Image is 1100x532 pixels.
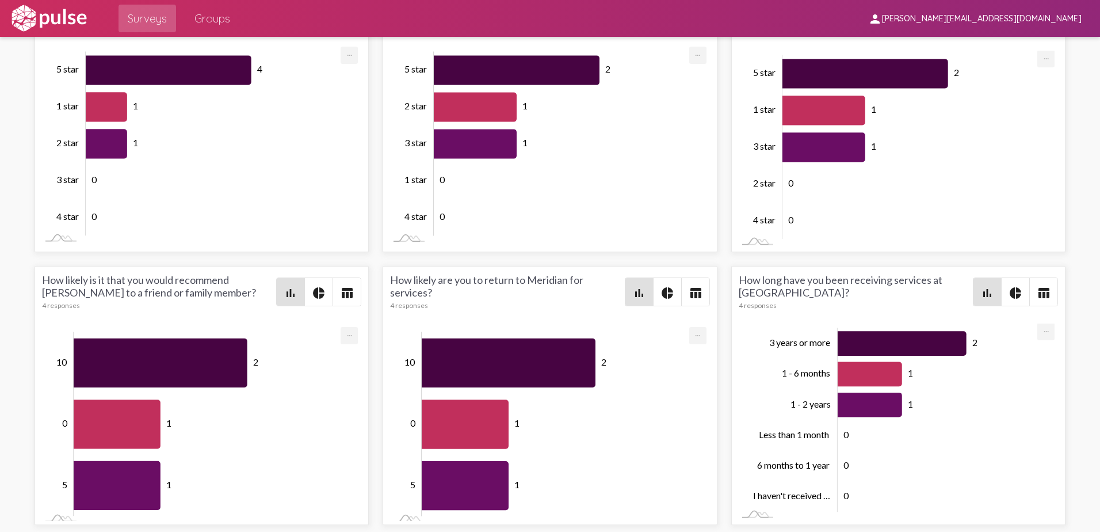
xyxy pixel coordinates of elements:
[790,398,831,409] tspan: 1 - 2 years
[56,100,79,111] tspan: 1 star
[166,479,171,490] tspan: 1
[9,4,89,33] img: white-logo.svg
[689,47,706,58] a: Export [Press ENTER or use arrow keys to navigate]
[341,327,358,338] a: Export [Press ENTER or use arrow keys to navigate]
[980,286,994,300] mat-icon: bar_chart
[410,479,415,490] tspan: 5
[1037,286,1051,300] mat-icon: table_chart
[1002,278,1029,306] button: Pie style chart
[782,367,830,378] tspan: 1 - 6 months
[769,337,830,348] tspan: 3 years or more
[660,286,674,300] mat-icon: pie_chart
[753,55,1040,240] g: Chart
[871,104,876,115] tspan: 1
[954,67,959,78] tspan: 2
[277,278,304,306] button: Bar chart
[753,491,830,501] tspan: I haven't received …
[757,459,830,470] tspan: 6 months to 1 year
[91,211,97,222] tspan: 0
[74,339,247,511] g: Series
[341,47,358,58] a: Export [Press ENTER or use arrow keys to navigate]
[843,429,849,440] tspan: 0
[753,328,1040,512] g: Chart
[56,63,79,74] tspan: 5 star
[753,214,776,225] tspan: 4 star
[340,286,354,300] mat-icon: table_chart
[133,137,138,148] tspan: 1
[908,367,913,378] tspan: 1
[654,278,681,306] button: Pie style chart
[56,356,67,367] tspan: 10
[1030,278,1057,306] button: Table view
[1037,323,1055,334] a: Export [Press ENTER or use arrow keys to navigate]
[908,398,913,409] tspan: 1
[868,12,882,26] mat-icon: person
[440,211,445,222] tspan: 0
[86,55,251,232] g: Series
[759,429,829,440] tspan: Less than 1 month
[739,273,973,310] div: How long have you been receiving services at [GEOGRAPHIC_DATA]?
[390,301,624,310] div: 4 responses
[1037,50,1055,61] a: Export [Press ENTER or use arrow keys to navigate]
[253,356,258,367] tspan: 2
[514,479,520,490] tspan: 1
[514,417,520,428] tspan: 1
[312,286,326,300] mat-icon: pie_chart
[605,63,610,74] tspan: 2
[753,67,776,78] tspan: 5 star
[390,273,624,310] div: How likely are you to return to Meridian for services?
[42,301,276,310] div: 4 responses
[782,59,948,235] g: Series
[404,332,691,516] g: Chart
[689,327,706,338] a: Export [Press ENTER or use arrow keys to navigate]
[91,174,97,185] tspan: 0
[1009,286,1022,300] mat-icon: pie_chart
[404,356,415,367] tspan: 10
[404,211,427,222] tspan: 4 star
[42,273,276,310] div: How likely is it that you would recommend [PERSON_NAME] to a friend or family member?
[882,14,1082,24] span: [PERSON_NAME][EMAIL_ADDRESS][DOMAIN_NAME]
[753,177,776,188] tspan: 2 star
[194,8,230,29] span: Groups
[404,137,427,148] tspan: 3 star
[404,51,691,236] g: Chart
[119,5,176,32] a: Surveys
[522,137,528,148] tspan: 1
[682,278,709,306] button: Table view
[625,278,653,306] button: Bar chart
[333,278,361,306] button: Table view
[62,417,68,428] tspan: 0
[440,174,445,185] tspan: 0
[522,100,528,111] tspan: 1
[843,491,849,501] tspan: 0
[62,479,67,490] tspan: 5
[689,286,702,300] mat-icon: table_chart
[973,278,1001,306] button: Bar chart
[166,417,171,428] tspan: 1
[871,140,876,151] tspan: 1
[56,332,343,516] g: Chart
[56,211,79,222] tspan: 4 star
[838,331,967,509] g: Series
[56,174,79,185] tspan: 3 star
[56,51,343,236] g: Chart
[404,174,427,185] tspan: 1 star
[133,100,138,111] tspan: 1
[788,214,794,225] tspan: 0
[753,140,776,151] tspan: 3 star
[422,339,595,511] g: Series
[257,63,262,74] tspan: 4
[859,7,1091,29] button: [PERSON_NAME][EMAIL_ADDRESS][DOMAIN_NAME]
[788,177,794,188] tspan: 0
[632,286,646,300] mat-icon: bar_chart
[404,63,427,74] tspan: 5 star
[185,5,239,32] a: Groups
[753,104,776,115] tspan: 1 star
[284,286,297,300] mat-icon: bar_chart
[56,137,79,148] tspan: 2 star
[739,301,973,310] div: 4 responses
[404,100,427,111] tspan: 2 star
[434,55,599,232] g: Series
[410,417,416,428] tspan: 0
[972,337,977,348] tspan: 2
